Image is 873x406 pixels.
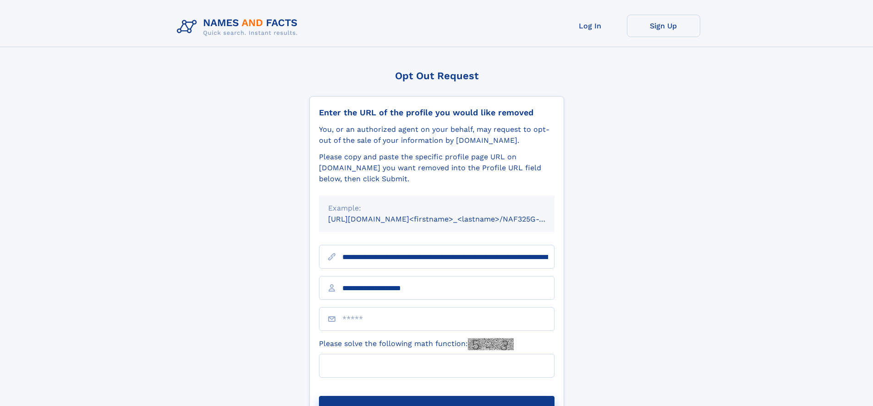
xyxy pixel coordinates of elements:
[627,15,700,37] a: Sign Up
[319,124,555,146] div: You, or an authorized agent on your behalf, may request to opt-out of the sale of your informatio...
[319,338,514,350] label: Please solve the following math function:
[328,203,545,214] div: Example:
[309,70,564,81] div: Opt Out Request
[319,108,555,118] div: Enter the URL of the profile you would like removed
[328,215,572,223] small: [URL][DOMAIN_NAME]<firstname>_<lastname>/NAF325G-xxxxxxxx
[554,15,627,37] a: Log In
[173,15,305,39] img: Logo Names and Facts
[319,152,555,184] div: Please copy and paste the specific profile page URL on [DOMAIN_NAME] you want removed into the Pr...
